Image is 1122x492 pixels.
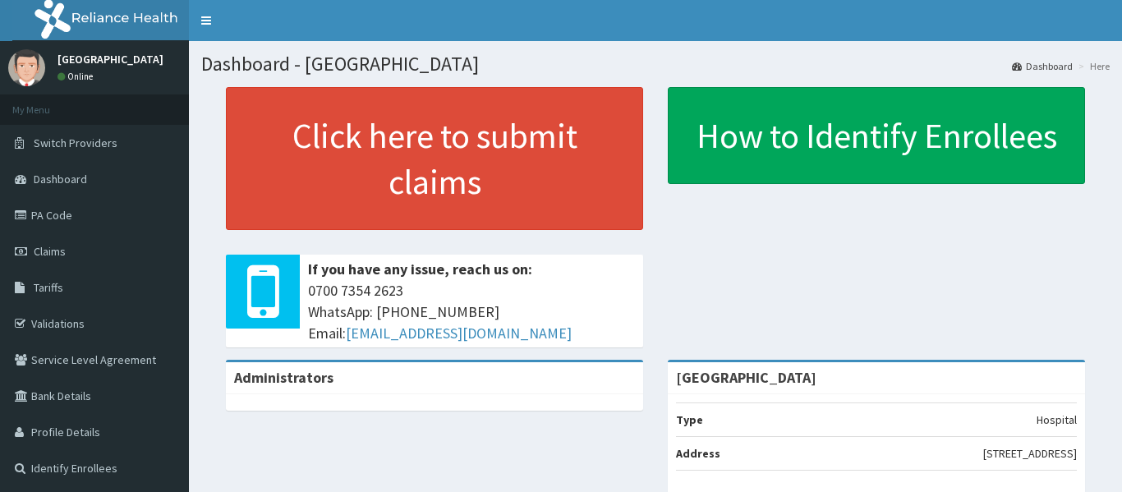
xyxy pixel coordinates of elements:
span: Tariffs [34,280,63,295]
span: Dashboard [34,172,87,186]
p: [STREET_ADDRESS] [983,445,1077,462]
a: Click here to submit claims [226,87,643,230]
img: User Image [8,49,45,86]
p: Hospital [1037,412,1077,428]
a: Online [57,71,97,82]
a: How to Identify Enrollees [668,87,1085,184]
a: [EMAIL_ADDRESS][DOMAIN_NAME] [346,324,572,343]
b: If you have any issue, reach us on: [308,260,532,278]
h1: Dashboard - [GEOGRAPHIC_DATA] [201,53,1110,75]
span: Switch Providers [34,136,117,150]
span: 0700 7354 2623 WhatsApp: [PHONE_NUMBER] Email: [308,280,635,343]
strong: [GEOGRAPHIC_DATA] [676,368,816,387]
b: Address [676,446,720,461]
li: Here [1074,59,1110,73]
a: Dashboard [1012,59,1073,73]
b: Administrators [234,368,333,387]
b: Type [676,412,703,427]
span: Claims [34,244,66,259]
p: [GEOGRAPHIC_DATA] [57,53,163,65]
